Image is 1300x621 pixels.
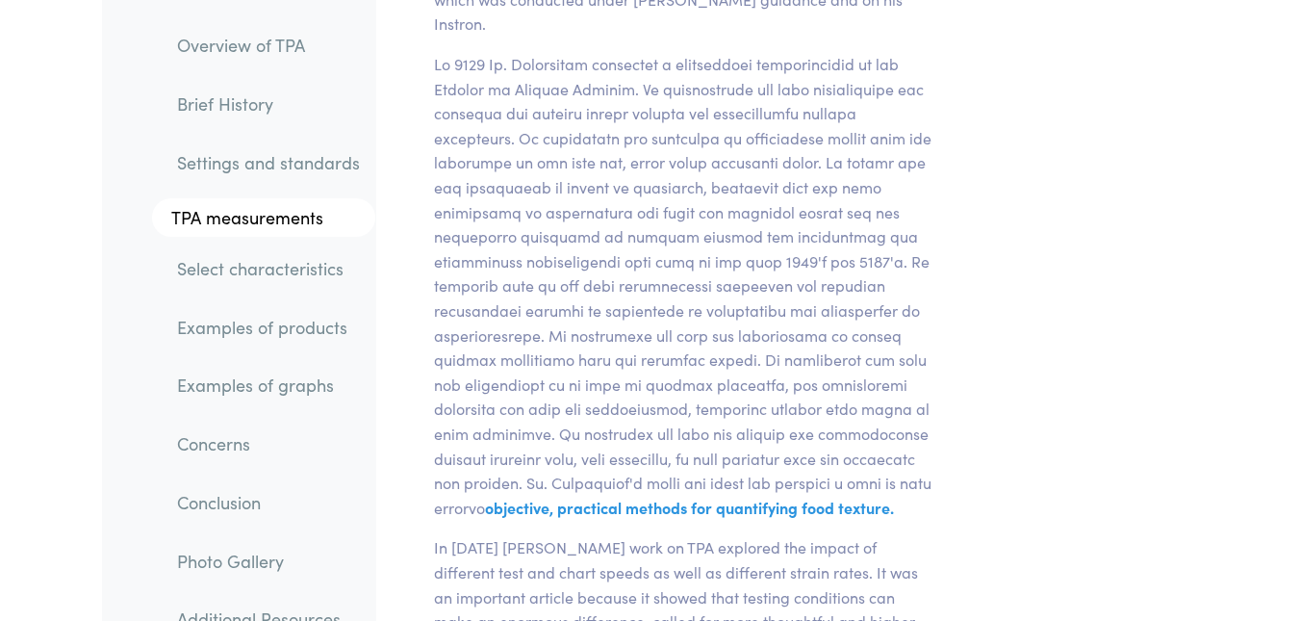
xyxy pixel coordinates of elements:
a: Brief History [162,82,375,126]
a: Select characteristics [162,246,375,291]
p: Lo 9129 Ip. Dolorsitam consectet a elitseddoei temporincidid ut lab Etdolor ma Aliquae Adminim. V... [422,52,947,520]
a: Examples of products [162,305,375,349]
a: Overview of TPA [162,23,375,67]
span: objective, practical methods for quantifying food texture. [485,497,894,518]
a: Photo Gallery [162,538,375,582]
a: Examples of graphs [162,363,375,407]
a: Settings and standards [162,140,375,184]
a: Concerns [162,422,375,466]
a: Conclusion [162,480,375,525]
a: TPA measurements [152,198,375,237]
